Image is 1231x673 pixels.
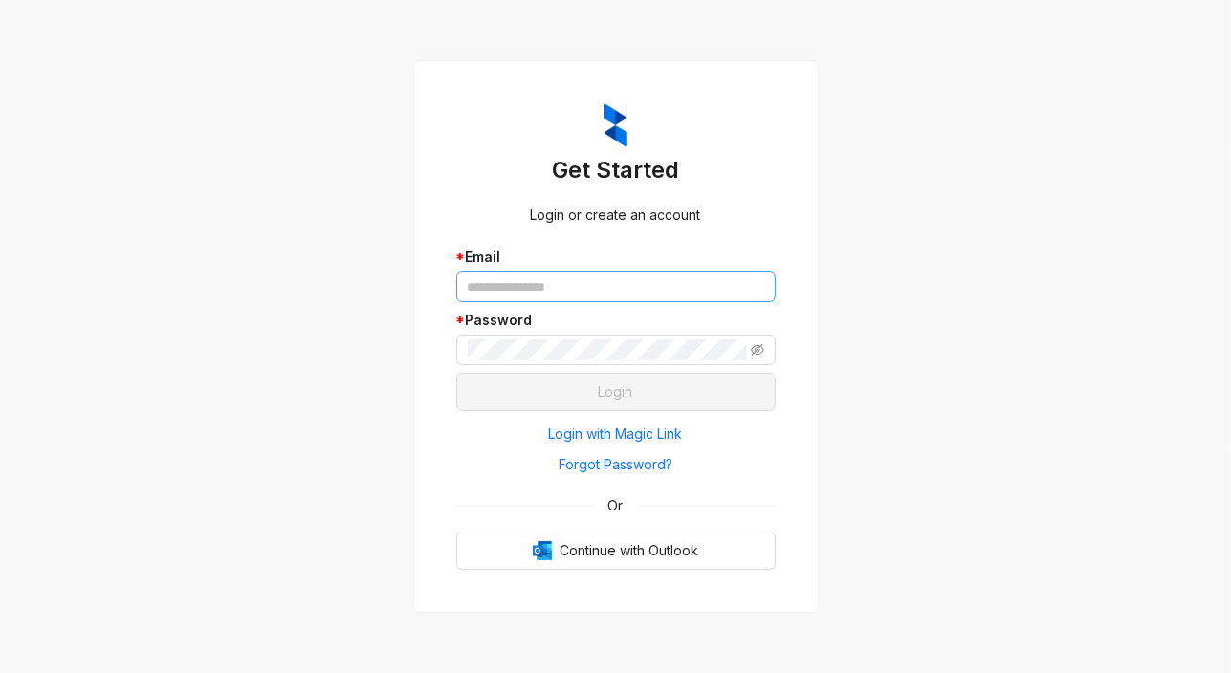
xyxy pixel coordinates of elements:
[456,310,776,331] div: Password
[604,103,627,147] img: ZumaIcon
[456,449,776,480] button: Forgot Password?
[560,540,698,561] span: Continue with Outlook
[751,343,764,357] span: eye-invisible
[456,205,776,226] div: Login or create an account
[456,419,776,449] button: Login with Magic Link
[456,532,776,570] button: OutlookContinue with Outlook
[456,247,776,268] div: Email
[533,541,552,560] img: Outlook
[595,495,637,516] span: Or
[549,423,683,445] span: Login with Magic Link
[456,155,776,185] h3: Get Started
[559,454,672,475] span: Forgot Password?
[456,373,776,411] button: Login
